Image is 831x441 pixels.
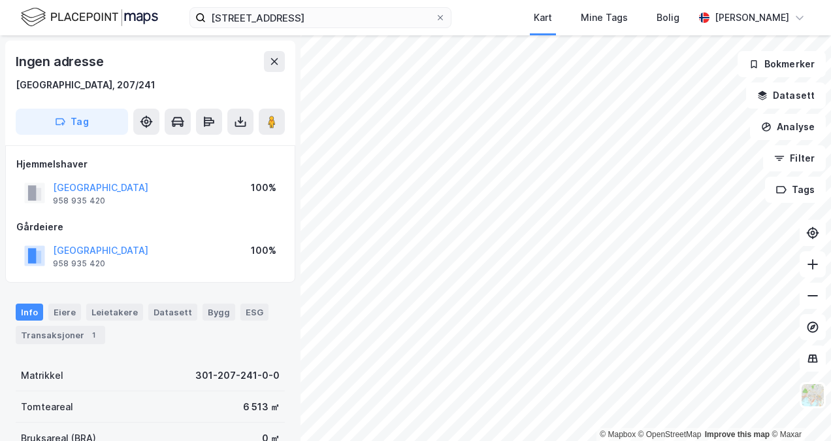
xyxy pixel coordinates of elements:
div: 958 935 420 [53,196,105,206]
div: Bygg [203,304,235,321]
div: Hjemmelshaver [16,156,284,172]
div: Info [16,304,43,321]
div: 100% [251,180,276,196]
img: logo.f888ab2527a4732fd821a326f86c7f29.svg [21,6,158,29]
button: Datasett [746,82,826,109]
button: Tags [765,177,826,203]
div: Transaksjoner [16,326,105,344]
div: ESG [240,304,269,321]
input: Søk på adresse, matrikkel, gårdeiere, leietakere eller personer [206,8,435,27]
div: Kontrollprogram for chat [766,378,831,441]
div: Eiere [48,304,81,321]
div: Matrikkel [21,368,63,383]
div: Ingen adresse [16,51,106,72]
div: 6 513 ㎡ [243,399,280,415]
a: Improve this map [705,430,770,439]
button: Bokmerker [738,51,826,77]
div: 100% [251,243,276,258]
div: [PERSON_NAME] [715,10,789,26]
div: Datasett [148,304,197,321]
div: 301-207-241-0-0 [195,368,280,383]
div: Bolig [657,10,679,26]
button: Tag [16,109,128,135]
button: Filter [763,145,826,171]
div: Kart [534,10,552,26]
div: Gårdeiere [16,219,284,235]
a: Mapbox [600,430,636,439]
div: [GEOGRAPHIC_DATA], 207/241 [16,77,155,93]
div: 958 935 420 [53,258,105,269]
button: Analyse [750,114,826,140]
a: OpenStreetMap [638,430,702,439]
div: Mine Tags [581,10,628,26]
iframe: Chat Widget [766,378,831,441]
div: Tomteareal [21,399,73,415]
div: Leietakere [86,304,143,321]
div: 1 [87,328,100,342]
